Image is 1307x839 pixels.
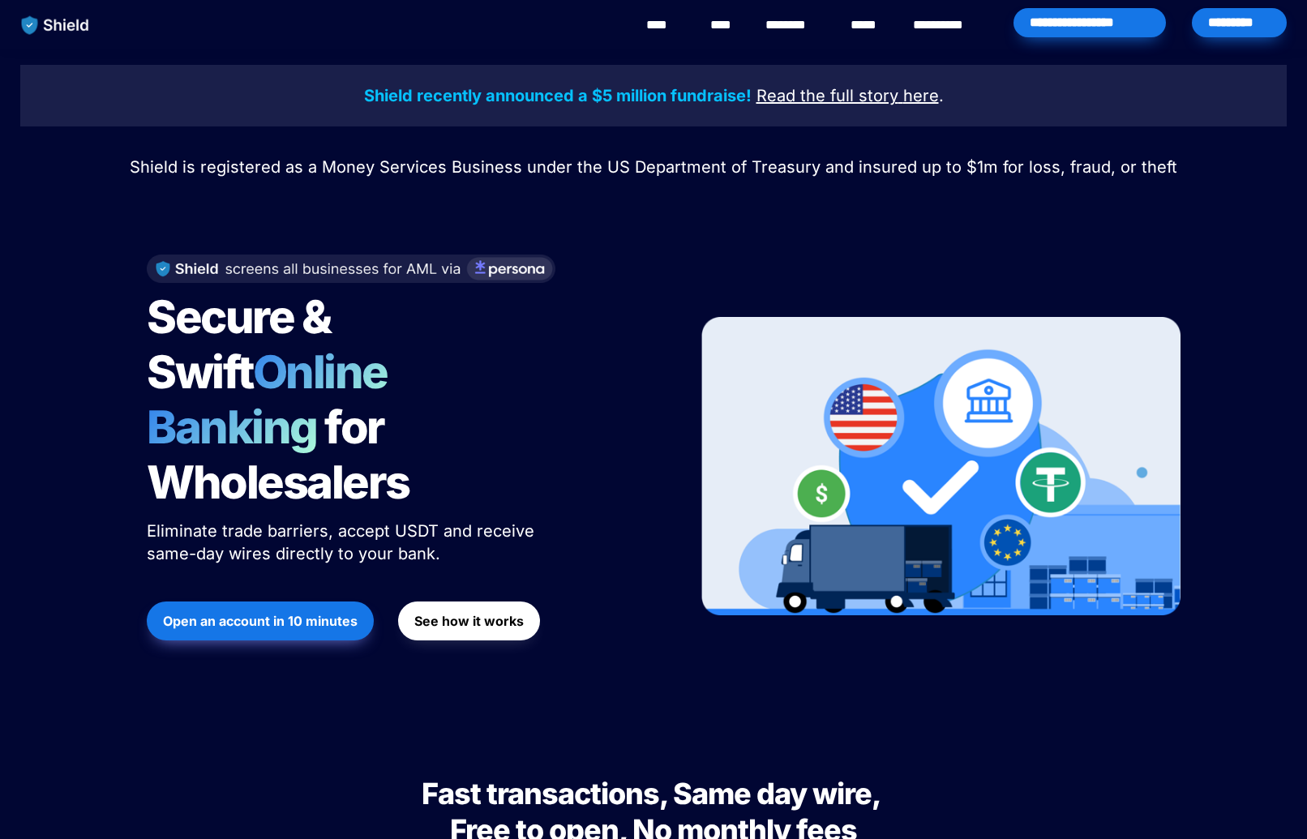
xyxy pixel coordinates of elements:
span: Eliminate trade barriers, accept USDT and receive same-day wires directly to your bank. [147,521,539,563]
a: Read the full story [756,88,898,105]
span: Shield is registered as a Money Services Business under the US Department of Treasury and insured... [130,157,1177,177]
a: Open an account in 10 minutes [147,593,374,649]
strong: See how it works [414,613,524,629]
span: Secure & Swift [147,289,338,400]
a: See how it works [398,593,540,649]
button: See how it works [398,601,540,640]
img: website logo [14,8,97,42]
span: Online Banking [147,345,404,455]
span: . [939,86,944,105]
strong: Open an account in 10 minutes [163,613,358,629]
span: for Wholesalers [147,400,409,510]
u: Read the full story [756,86,898,105]
a: here [903,88,939,105]
button: Open an account in 10 minutes [147,601,374,640]
u: here [903,86,939,105]
strong: Shield recently announced a $5 million fundraise! [364,86,752,105]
